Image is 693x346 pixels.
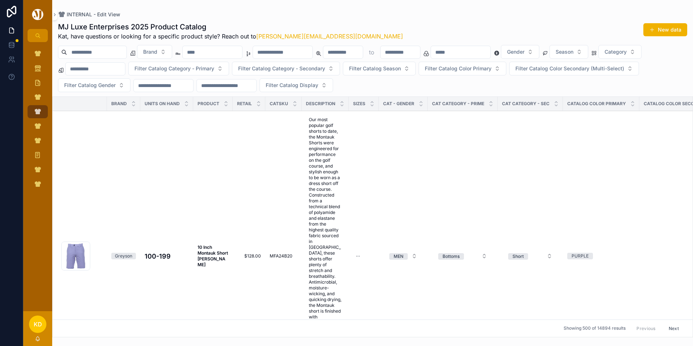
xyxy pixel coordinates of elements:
span: Retail [237,101,252,107]
a: 100-199 [145,251,189,261]
button: Select Button [432,250,493,263]
button: Select Button [260,78,333,92]
span: INTERNAL - Edit View [67,11,120,18]
span: Filter Catalog Display [266,82,318,89]
span: Filter Catalog Category - Secondary [238,65,325,72]
span: Filter Catalog Season [349,65,401,72]
a: INTERNAL - Edit View [58,11,120,18]
button: Select Button [128,62,229,75]
img: App logo [31,9,45,20]
span: Showing 500 of 14894 results [564,326,626,331]
button: Select Button [419,62,506,75]
span: CATSKU [270,101,288,107]
div: Greyson [115,253,132,259]
button: New data [643,23,687,36]
span: CAT CATEGORY - PRIME [432,101,484,107]
button: Select Button [549,45,588,59]
span: Filter Catalog Color Secondary (Multi-Select) [515,65,624,72]
a: Select Button [432,249,493,263]
button: Select Button [501,45,539,59]
button: Select Button [383,250,423,263]
a: Greyson [111,253,136,259]
p: to [369,48,374,57]
div: MEN [394,253,403,260]
div: Bottoms [443,253,460,260]
span: Description [306,101,335,107]
span: SIZES [353,101,365,107]
span: Units On Hand [145,101,180,107]
span: MFA24B20 [270,253,292,259]
span: Catalog Color Primary [567,101,626,107]
div: Short [513,253,524,260]
span: Brand [143,48,157,55]
a: 10 Inch Montauk Short [PERSON_NAME] [198,244,228,268]
strong: 10 Inch Montauk Short [PERSON_NAME] [198,244,229,267]
a: Select Button [502,249,559,263]
a: [PERSON_NAME][EMAIL_ADDRESS][DOMAIN_NAME] [256,33,403,40]
span: Gender [507,48,524,55]
a: PURPLE [567,253,635,259]
a: -- [353,250,374,262]
span: CAT - GENDER [383,101,414,107]
a: MFA24B20 [270,253,297,259]
a: Select Button [383,249,423,263]
span: Product [198,101,219,107]
button: Select Button [232,62,340,75]
button: Unselect BOTTOMS [438,252,464,260]
button: Unselect SHORT [508,252,528,260]
span: KD [34,320,42,329]
span: Filter Catalog Gender [64,82,116,89]
span: Season [556,48,573,55]
button: Select Button [598,45,642,59]
h1: MJ Luxe Enterprises 2025 Product Catalog [58,22,403,32]
button: Select Button [343,62,416,75]
div: PURPLE [572,253,589,259]
button: Select Button [509,62,639,75]
button: Select Button [502,250,558,263]
span: Kat, have questions or looking for a specific product style? Reach out to [58,32,403,41]
button: Select Button [58,78,130,92]
span: CAT CATEGORY - SEC [502,101,549,107]
button: Select Button [137,45,172,59]
div: -- [356,253,360,259]
span: Filter Catalog Color Primary [425,65,491,72]
div: scrollable content [23,42,52,200]
span: Category [605,48,627,55]
a: $128.00 [237,253,261,259]
button: Next [664,323,684,334]
span: Brand [111,101,127,107]
span: Filter Catalog Category - Primary [134,65,214,72]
